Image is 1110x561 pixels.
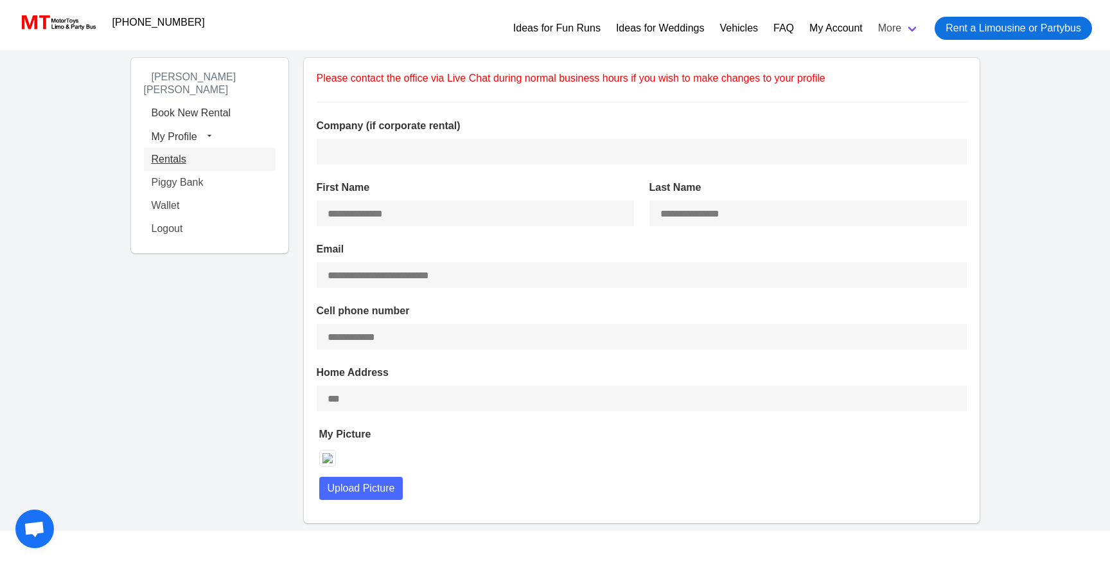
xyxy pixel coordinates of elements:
a: Rentals [144,148,276,171]
label: Email [317,242,967,257]
a: [PHONE_NUMBER] [105,10,213,35]
a: My Account [809,21,863,36]
span: [PERSON_NAME] [PERSON_NAME] [144,66,236,100]
label: Company (if corporate rental) [317,118,967,134]
label: Home Address [317,365,967,380]
a: Ideas for Fun Runs [513,21,601,36]
p: Please contact the office via Live Chat during normal business hours if you wish to make changes ... [317,71,967,86]
a: More [870,12,927,45]
a: Rent a Limousine or Partybus [935,17,1092,40]
img: MotorToys Logo [18,13,97,31]
a: Piggy Bank [144,171,276,194]
span: Upload Picture [328,481,395,496]
a: Logout [144,217,276,240]
div: Open chat [15,510,54,548]
a: Ideas for Weddings [616,21,705,36]
span: Rent a Limousine or Partybus [946,21,1081,36]
label: First Name [317,180,634,195]
label: Last Name [649,180,967,195]
span: My Profile [152,130,197,141]
label: Cell phone number [317,303,967,319]
a: Wallet [144,194,276,217]
img: null [319,450,336,467]
label: My Picture [319,427,967,442]
button: My Profile [144,125,276,148]
a: Vehicles [719,21,758,36]
button: Upload Picture [319,477,403,500]
a: Book New Rental [144,102,276,125]
a: FAQ [773,21,794,36]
